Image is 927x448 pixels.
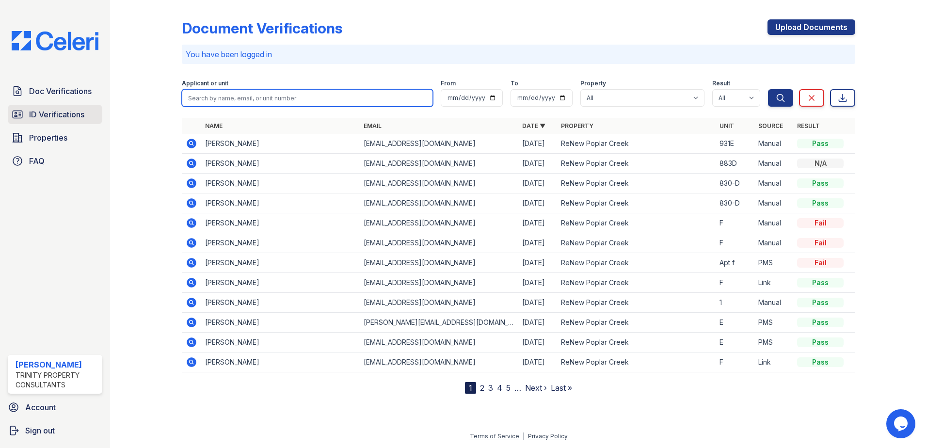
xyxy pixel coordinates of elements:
[716,233,754,253] td: F
[528,432,568,440] a: Privacy Policy
[557,193,716,213] td: ReNew Poplar Creek
[716,352,754,372] td: F
[758,122,783,129] a: Source
[29,155,45,167] span: FAQ
[754,273,793,293] td: Link
[201,293,360,313] td: [PERSON_NAME]
[561,122,593,129] a: Property
[16,359,98,370] div: [PERSON_NAME]
[797,238,844,248] div: Fail
[182,80,228,87] label: Applicant or unit
[518,233,557,253] td: [DATE]
[182,89,433,107] input: Search by name, email, or unit number
[523,432,525,440] div: |
[360,273,518,293] td: [EMAIL_ADDRESS][DOMAIN_NAME]
[480,383,484,393] a: 2
[716,213,754,233] td: F
[518,352,557,372] td: [DATE]
[201,134,360,154] td: [PERSON_NAME]
[716,293,754,313] td: 1
[716,313,754,333] td: E
[754,154,793,174] td: Manual
[201,154,360,174] td: [PERSON_NAME]
[360,333,518,352] td: [EMAIL_ADDRESS][DOMAIN_NAME]
[797,258,844,268] div: Fail
[754,174,793,193] td: Manual
[360,174,518,193] td: [EMAIL_ADDRESS][DOMAIN_NAME]
[522,122,545,129] a: Date ▼
[797,337,844,347] div: Pass
[360,134,518,154] td: [EMAIL_ADDRESS][DOMAIN_NAME]
[716,253,754,273] td: Apt f
[497,383,502,393] a: 4
[514,382,521,394] span: …
[716,134,754,154] td: 931E
[4,398,106,417] a: Account
[518,154,557,174] td: [DATE]
[716,193,754,213] td: 830-D
[360,253,518,273] td: [EMAIL_ADDRESS][DOMAIN_NAME]
[518,333,557,352] td: [DATE]
[506,383,511,393] a: 5
[182,19,342,37] div: Document Verifications
[518,193,557,213] td: [DATE]
[754,213,793,233] td: Manual
[797,178,844,188] div: Pass
[518,213,557,233] td: [DATE]
[360,313,518,333] td: [PERSON_NAME][EMAIL_ADDRESS][DOMAIN_NAME]
[8,81,102,101] a: Doc Verifications
[518,273,557,293] td: [DATE]
[719,122,734,129] a: Unit
[557,333,716,352] td: ReNew Poplar Creek
[360,233,518,253] td: [EMAIL_ADDRESS][DOMAIN_NAME]
[518,134,557,154] td: [DATE]
[8,128,102,147] a: Properties
[557,273,716,293] td: ReNew Poplar Creek
[797,298,844,307] div: Pass
[797,198,844,208] div: Pass
[754,253,793,273] td: PMS
[557,213,716,233] td: ReNew Poplar Creek
[186,48,851,60] p: You have been logged in
[797,218,844,228] div: Fail
[557,293,716,313] td: ReNew Poplar Creek
[201,352,360,372] td: [PERSON_NAME]
[557,352,716,372] td: ReNew Poplar Creek
[557,253,716,273] td: ReNew Poplar Creek
[754,193,793,213] td: Manual
[754,293,793,313] td: Manual
[525,383,547,393] a: Next ›
[754,352,793,372] td: Link
[360,293,518,313] td: [EMAIL_ADDRESS][DOMAIN_NAME]
[754,313,793,333] td: PMS
[557,233,716,253] td: ReNew Poplar Creek
[716,154,754,174] td: 883D
[551,383,572,393] a: Last »
[712,80,730,87] label: Result
[518,174,557,193] td: [DATE]
[488,383,493,393] a: 3
[201,174,360,193] td: [PERSON_NAME]
[518,253,557,273] td: [DATE]
[797,159,844,168] div: N/A
[557,134,716,154] td: ReNew Poplar Creek
[716,174,754,193] td: 830-D
[25,401,56,413] span: Account
[797,357,844,367] div: Pass
[4,31,106,50] img: CE_Logo_Blue-a8612792a0a2168367f1c8372b55b34899dd931a85d93a1a3d3e32e68fde9ad4.png
[201,213,360,233] td: [PERSON_NAME]
[205,122,223,129] a: Name
[797,122,820,129] a: Result
[441,80,456,87] label: From
[797,318,844,327] div: Pass
[716,333,754,352] td: E
[201,333,360,352] td: [PERSON_NAME]
[716,273,754,293] td: F
[360,154,518,174] td: [EMAIL_ADDRESS][DOMAIN_NAME]
[29,132,67,144] span: Properties
[754,134,793,154] td: Manual
[201,273,360,293] td: [PERSON_NAME]
[557,313,716,333] td: ReNew Poplar Creek
[8,151,102,171] a: FAQ
[360,352,518,372] td: [EMAIL_ADDRESS][DOMAIN_NAME]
